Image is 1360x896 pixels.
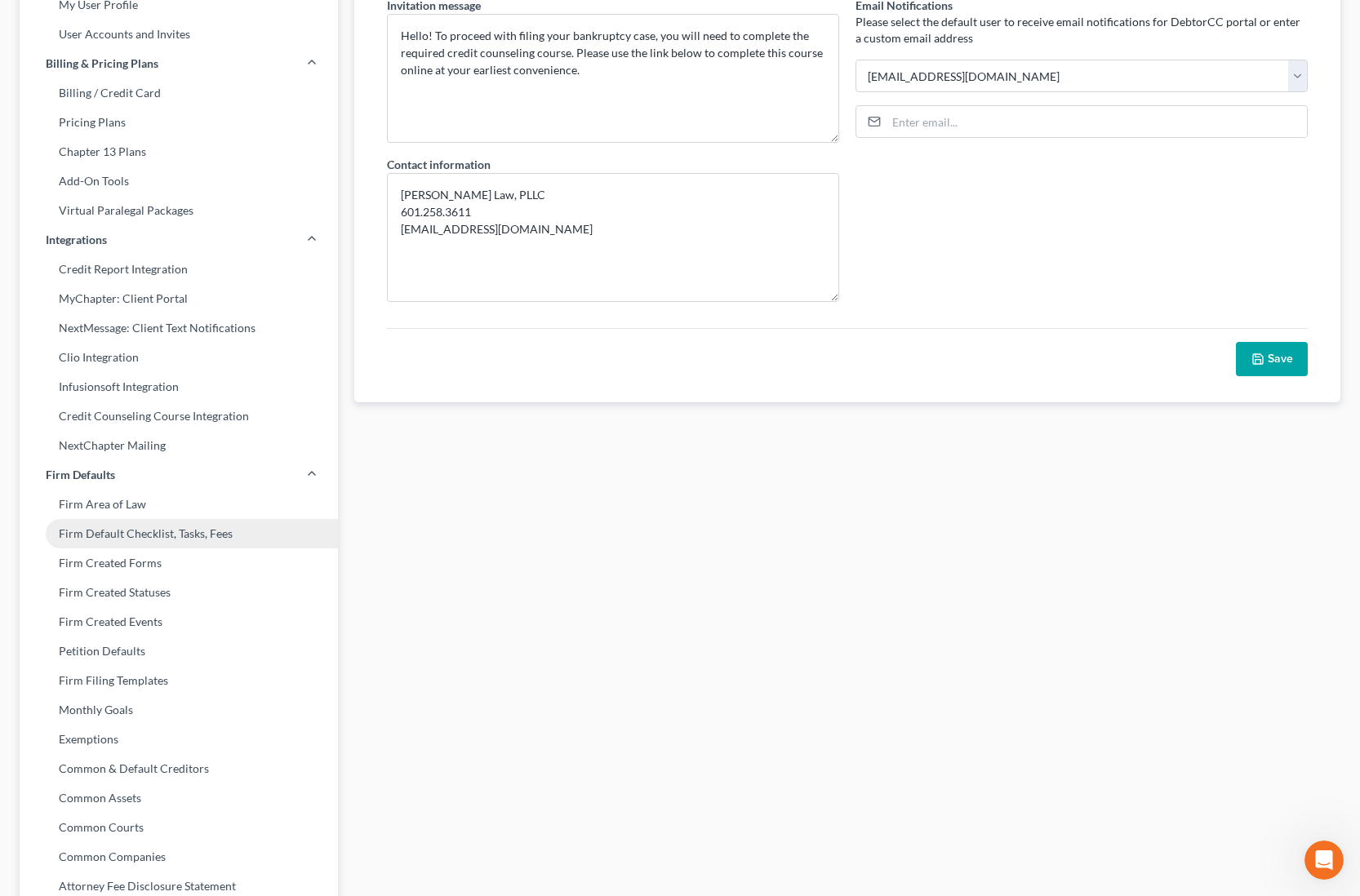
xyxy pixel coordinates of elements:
div: Send us a message [33,206,273,223]
div: Statement of Financial Affairs - Payments Made in the Last 90 days [33,315,273,349]
iframe: Intercom live chat [1304,841,1344,880]
a: User Accounts and Invites [20,20,338,49]
div: Attorney's Disclosure of Compensation [33,362,273,379]
a: Pricing Plans [20,108,338,137]
span: Integrations [46,232,107,248]
p: Please select the default user to receive email notifications for DebtorCC portal or enter a cust... [856,14,1308,47]
a: Exemptions [20,725,338,754]
a: MyChapter: Client Portal [20,284,338,313]
a: Billing & Pricing Plans [20,49,338,78]
span: Search for help [33,277,132,295]
p: Hi there! [33,116,294,144]
a: Firm Defaults [20,460,338,490]
a: Firm Created Events [20,607,338,637]
a: NextMessage: Client Text Notifications [20,313,338,343]
div: Attorney's Disclosure of Compensation [24,356,303,386]
span: Billing & Pricing Plans [46,55,158,72]
a: Firm Filing Templates [20,666,338,695]
a: Integrations [20,225,338,255]
a: Firm Default Checklist, Tasks, Fees [20,519,338,548]
a: Common Courts [20,813,338,842]
input: Enter email... [887,106,1307,137]
a: Common Companies [20,842,338,872]
button: Help [218,509,327,574]
img: logo [33,33,162,54]
a: Billing / Credit Card [20,78,338,108]
span: Messages [136,550,192,561]
div: We typically reply in a few hours [33,223,273,240]
a: Add-On Tools [20,166,338,196]
button: Messages [109,509,217,574]
a: Credit Counseling Course Integration [20,401,338,431]
div: Adding Income [24,386,303,416]
a: Common Assets [20,783,338,813]
button: Search for help [24,269,303,302]
a: Chapter 13 Plans [20,137,338,166]
img: Profile image for Emma [194,26,227,59]
div: Send us a messageWe typically reply in a few hours [16,192,310,254]
a: Clio Integration [20,343,338,372]
span: Home [36,550,73,561]
button: Save [1236,342,1308,376]
a: Credit Report Integration [20,255,338,284]
img: Profile image for Lindsey [225,26,258,59]
a: Infusionsoft Integration [20,372,338,401]
a: Firm Created Statuses [20,578,338,607]
a: Monthly Goals [20,695,338,725]
span: Help [259,550,285,561]
div: Adding Income [33,393,273,410]
img: Profile image for James [256,26,289,59]
div: Statement of Financial Affairs - Property Repossessed, Foreclosed, Garnished, Attached, Seized, o... [33,423,273,474]
a: Virtual Paralegal Packages [20,196,338,225]
span: Firm Defaults [46,467,115,483]
div: Statement of Financial Affairs - Payments Made in the Last 90 days [24,308,303,356]
a: Common & Default Creditors [20,754,338,783]
div: Statement of Financial Affairs - Property Repossessed, Foreclosed, Garnished, Attached, Seized, o... [24,416,303,481]
a: Petition Defaults [20,637,338,666]
label: Contact information [387,156,491,173]
a: NextChapter Mailing [20,431,338,460]
a: Firm Created Forms [20,548,338,578]
a: Firm Area of Law [20,490,338,519]
p: How can we help? [33,144,294,171]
